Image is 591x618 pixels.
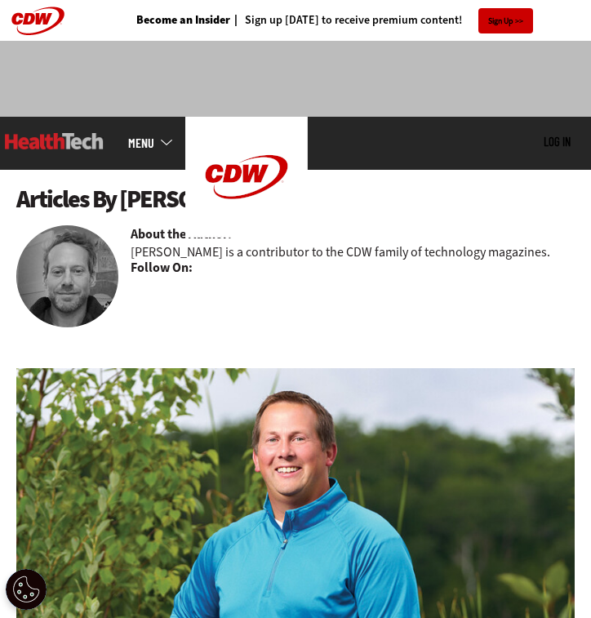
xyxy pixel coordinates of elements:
a: Sign Up [478,8,533,33]
a: CDW [185,225,308,242]
button: Open Preferences [6,569,47,610]
img: Home [185,117,308,238]
img: Chris Hayhurst [16,225,118,327]
a: Log in [544,134,571,149]
img: Home [5,133,104,149]
a: Become an Insider [136,15,230,26]
a: Sign up [DATE] to receive premium content! [230,15,462,26]
b: Follow On: [131,259,193,277]
a: mobile-menu [128,136,185,149]
div: Cookie Settings [6,569,47,610]
div: User menu [544,135,571,150]
p: [PERSON_NAME] is a contributor to the CDW family of technology magazines. [131,243,550,260]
